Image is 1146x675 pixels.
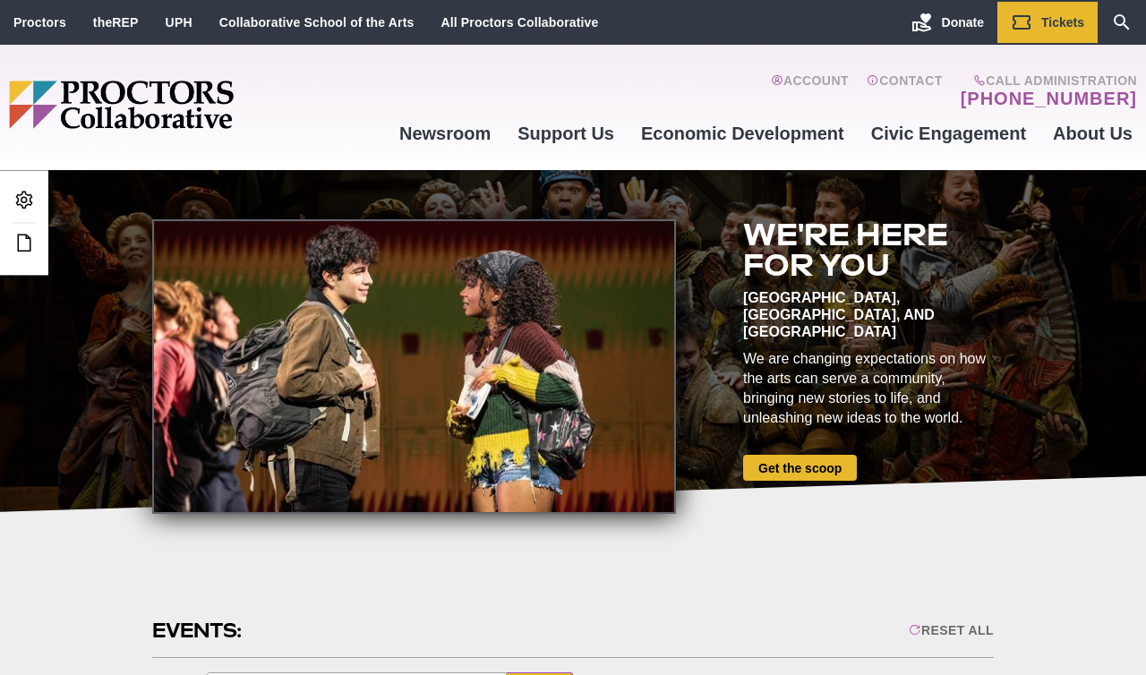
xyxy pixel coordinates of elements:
[152,617,244,645] h2: Events:
[9,184,39,218] a: Admin Area
[1039,109,1146,158] a: About Us
[1041,15,1084,30] span: Tickets
[942,15,984,30] span: Donate
[440,15,598,30] a: All Proctors Collaborative
[386,109,504,158] a: Newsroom
[743,219,994,280] h2: We're here for you
[909,623,994,637] div: Reset All
[743,455,857,481] a: Get the scoop
[1098,2,1146,43] a: Search
[997,2,1098,43] a: Tickets
[955,73,1137,88] span: Call Administration
[743,289,994,340] div: [GEOGRAPHIC_DATA], [GEOGRAPHIC_DATA], and [GEOGRAPHIC_DATA]
[9,81,372,129] img: Proctors logo
[743,349,994,428] div: We are changing expectations on how the arts can serve a community, bringing new stories to life,...
[13,15,66,30] a: Proctors
[93,15,139,30] a: theREP
[9,227,39,261] a: Edit this Post/Page
[771,73,849,109] a: Account
[504,109,628,158] a: Support Us
[219,15,415,30] a: Collaborative School of the Arts
[898,2,997,43] a: Donate
[961,88,1137,109] a: [PHONE_NUMBER]
[867,73,943,109] a: Contact
[628,109,858,158] a: Economic Development
[858,109,1039,158] a: Civic Engagement
[166,15,192,30] a: UPH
